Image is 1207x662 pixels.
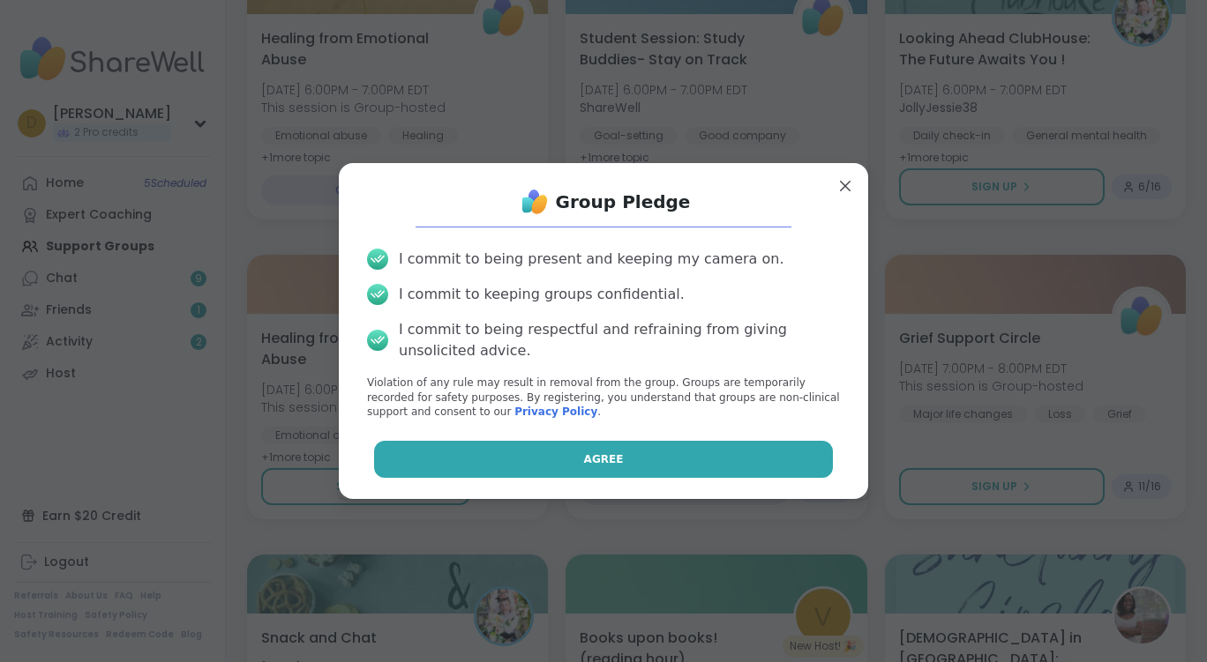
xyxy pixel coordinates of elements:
[399,249,783,270] div: I commit to being present and keeping my camera on.
[374,441,834,478] button: Agree
[514,405,597,418] a: Privacy Policy
[399,284,685,305] div: I commit to keeping groups confidential.
[399,319,840,361] div: I commit to being respectful and refraining from giving unsolicited advice.
[584,451,624,467] span: Agree
[556,190,691,214] h1: Group Pledge
[517,184,552,219] img: ShareWell Logo
[367,376,840,420] p: Violation of any rule may result in removal from the group. Groups are temporarily recorded for s...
